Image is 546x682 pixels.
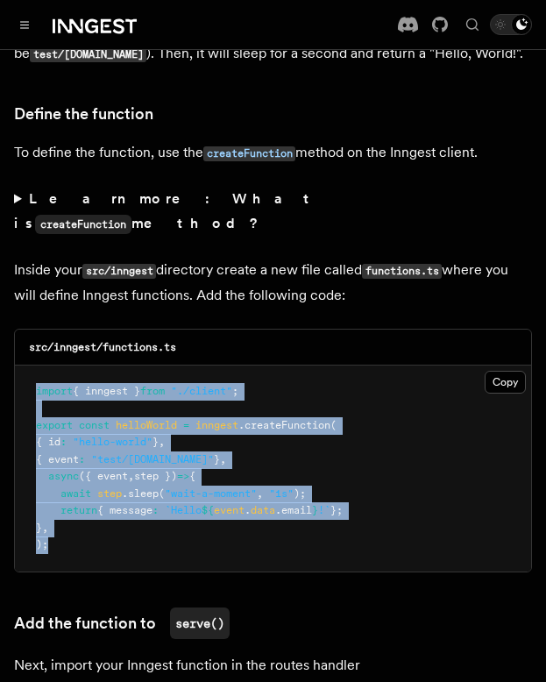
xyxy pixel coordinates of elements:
span: . [245,504,251,516]
span: } [36,522,42,534]
span: } [312,504,318,516]
code: src/inngest [82,264,156,279]
span: "wait-a-moment" [165,487,257,500]
span: ); [294,487,306,500]
span: ({ event [79,470,128,482]
span: return [60,504,97,516]
code: functions.ts [362,264,442,279]
span: { inngest } [73,385,140,397]
span: async [48,470,79,482]
button: Toggle navigation [14,14,35,35]
span: event [214,504,245,516]
span: "test/[DOMAIN_NAME]" [91,453,214,465]
strong: Learn more: What is method? [14,190,316,231]
code: src/inngest/functions.ts [29,341,176,353]
button: Find something... [462,14,483,35]
span: , [42,522,48,534]
code: createFunction [203,146,295,161]
span: { [189,470,195,482]
span: import [36,385,73,397]
span: data [251,504,275,516]
code: serve() [170,607,230,639]
span: } [214,453,220,465]
button: Toggle dark mode [490,14,532,35]
p: Inside your directory create a new file called where you will define Inngest functions. Add the f... [14,258,532,308]
span: step }) [134,470,177,482]
span: ( [159,487,165,500]
span: ( [330,419,337,431]
span: export [36,419,73,431]
span: "./client" [171,385,232,397]
span: "1s" [269,487,294,500]
span: await [60,487,91,500]
a: Define the function [14,102,153,126]
span: , [128,470,134,482]
span: } [152,436,159,448]
a: createFunction [203,144,295,160]
span: : [79,453,85,465]
span: const [79,419,110,431]
span: => [177,470,189,482]
p: To define the function, use the method on the Inngest client. [14,140,532,166]
span: , [220,453,226,465]
span: { id [36,436,60,448]
span: { event [36,453,79,465]
a: Add the function toserve() [14,607,230,639]
span: , [159,436,165,448]
span: , [257,487,263,500]
span: !` [318,504,330,516]
span: { message [97,504,152,516]
span: = [183,419,189,431]
span: : [152,504,159,516]
span: `Hello [165,504,202,516]
span: inngest [195,419,238,431]
span: ); [36,538,48,551]
span: from [140,385,165,397]
span: ; [232,385,238,397]
code: test/[DOMAIN_NAME] [30,47,146,62]
span: step [97,487,122,500]
summary: Learn more: What iscreateFunctionmethod? [14,187,532,237]
button: Copy [485,371,526,394]
span: helloWorld [116,419,177,431]
span: .createFunction [238,419,330,431]
span: "hello-world" [73,436,152,448]
code: createFunction [35,215,131,234]
span: }; [330,504,343,516]
span: ${ [202,504,214,516]
span: .sleep [122,487,159,500]
span: .email [275,504,312,516]
span: : [60,436,67,448]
